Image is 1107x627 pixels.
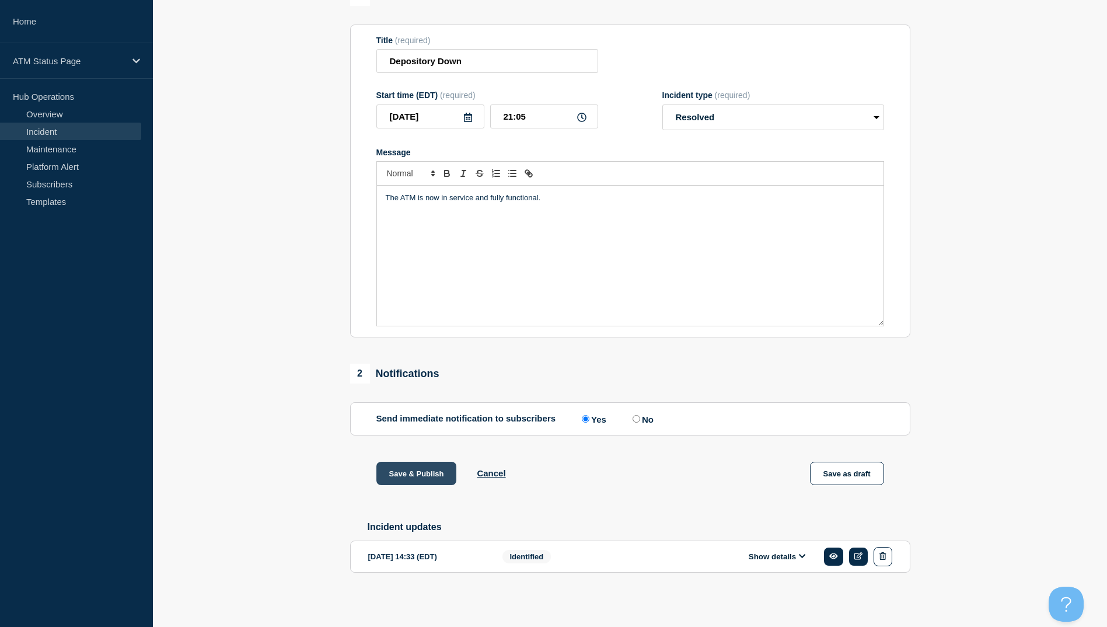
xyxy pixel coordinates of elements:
span: (required) [440,90,476,100]
input: YYYY-MM-DD [376,104,484,128]
button: Toggle italic text [455,166,472,180]
h2: Incident updates [368,522,910,532]
button: Toggle bold text [439,166,455,180]
button: Show details [745,552,809,562]
div: Message [377,186,883,326]
input: HH:MM [490,104,598,128]
input: Yes [582,415,589,423]
span: (required) [715,90,750,100]
input: No [633,415,640,423]
span: Identified [502,550,551,563]
div: Incident type [662,90,884,100]
input: Title [376,49,598,73]
label: Yes [579,413,606,424]
div: Title [376,36,598,45]
p: The ATM is now in service and fully functional. [386,193,875,203]
iframe: Help Scout Beacon - Open [1049,587,1084,622]
select: Incident type [662,104,884,130]
button: Save as draft [810,462,884,485]
div: Send immediate notification to subscribers [376,413,884,424]
div: Notifications [350,364,439,384]
button: Cancel [477,468,505,478]
span: Font size [382,166,439,180]
button: Toggle ordered list [488,166,504,180]
div: Start time (EDT) [376,90,598,100]
button: Toggle strikethrough text [472,166,488,180]
button: Toggle link [521,166,537,180]
span: 2 [350,364,370,384]
button: Toggle bulleted list [504,166,521,180]
button: Save & Publish [376,462,457,485]
p: Send immediate notification to subscribers [376,413,556,424]
p: ATM Status Page [13,56,125,66]
span: (required) [395,36,431,45]
label: No [630,413,654,424]
div: [DATE] 14:33 (EDT) [368,547,485,566]
div: Message [376,148,884,157]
